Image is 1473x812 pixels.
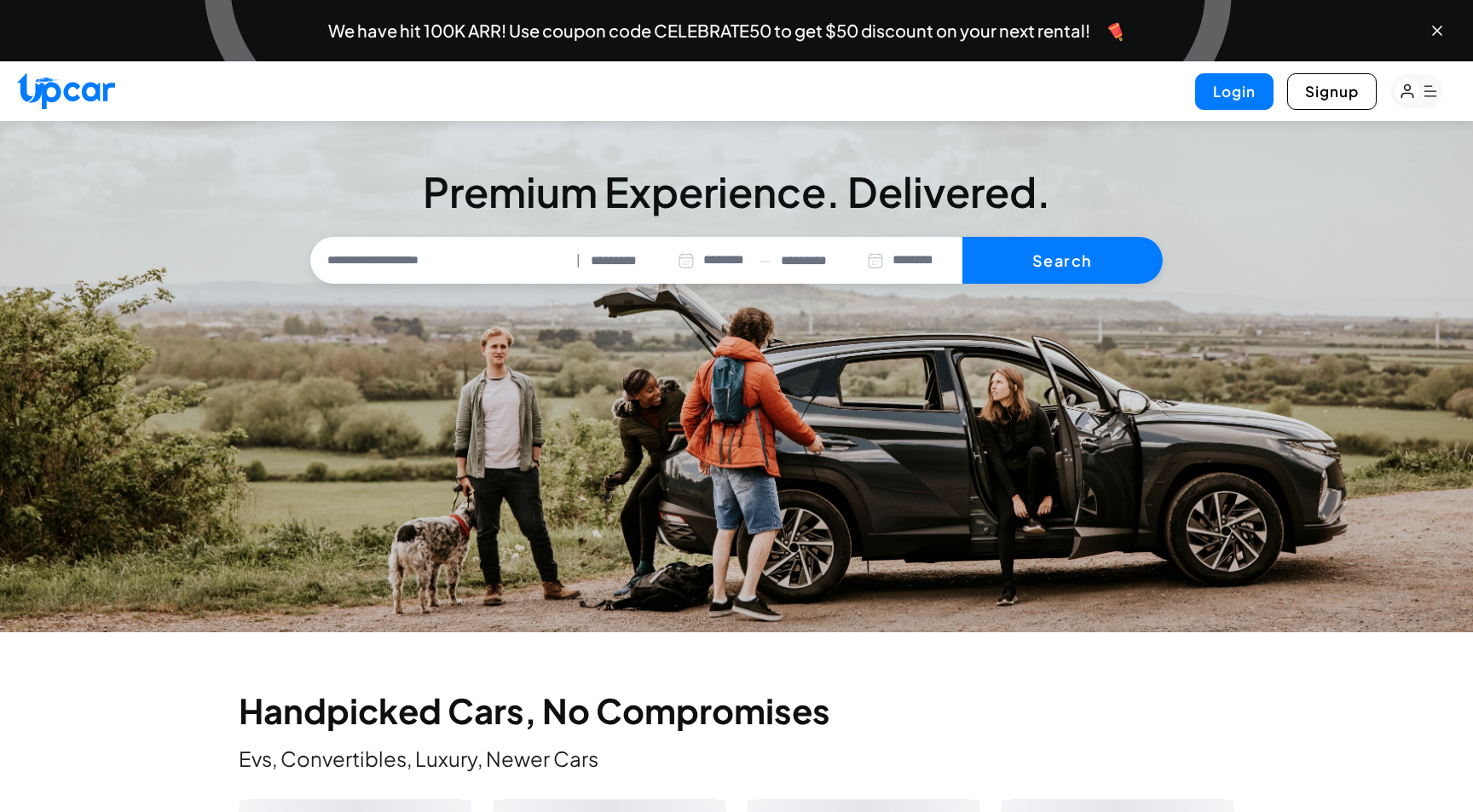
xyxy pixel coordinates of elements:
[760,251,771,270] span: —
[1195,73,1274,110] button: Login
[310,167,1163,216] h3: Premium Experience. Delivered.
[576,251,581,270] span: |
[962,237,1163,285] button: Search
[1287,73,1377,110] button: Signup
[239,745,1234,772] p: Evs, Convertibles, Luxury, Newer Cars
[1429,22,1446,39] button: Close banner
[17,72,115,109] img: Upcar Logo
[328,22,1090,39] span: We have hit 100K ARR! Use coupon code CELEBRATE50 to get $50 discount on your next rental!
[239,694,1234,728] h2: Handpicked Cars, No Compromises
